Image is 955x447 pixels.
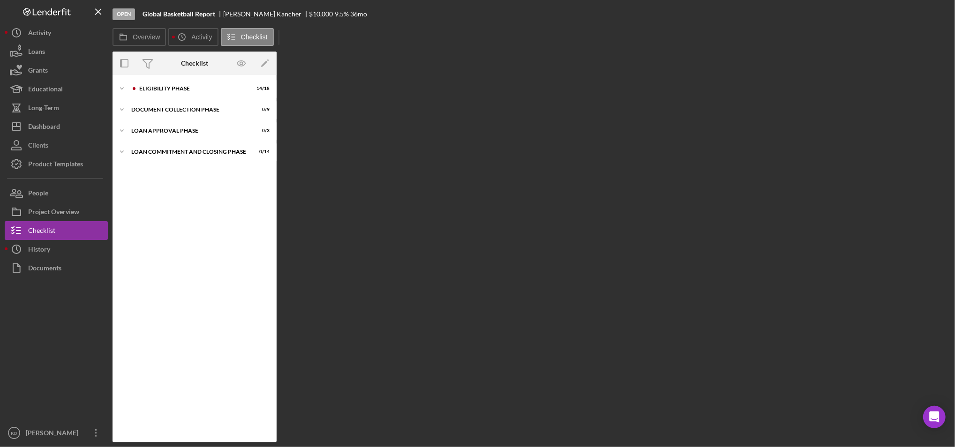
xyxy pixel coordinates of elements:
div: Open Intercom Messenger [923,406,946,428]
button: KD[PERSON_NAME] [5,424,108,442]
button: Activity [168,28,218,46]
div: 14 / 18 [253,86,270,91]
div: Document Collection Phase [131,107,246,112]
div: 9.5 % [335,10,349,18]
div: Product Templates [28,155,83,176]
div: People [28,184,48,205]
div: Loan Commitment and Closing Phase [131,149,246,155]
div: Activity [28,23,51,45]
button: History [5,240,108,259]
div: Educational [28,80,63,101]
div: Checklist [181,60,208,67]
label: Checklist [241,33,268,41]
div: Long-Term [28,98,59,119]
button: Long-Term [5,98,108,117]
div: Eligibility Phase [139,86,246,91]
div: Clients [28,136,48,157]
label: Activity [191,33,212,41]
button: People [5,184,108,202]
div: Dashboard [28,117,60,138]
button: Educational [5,80,108,98]
button: Checklist [221,28,274,46]
div: 0 / 3 [253,128,270,134]
div: Open [113,8,135,20]
button: Documents [5,259,108,277]
div: History [28,240,50,261]
b: Global Basketball Report [143,10,215,18]
button: Activity [5,23,108,42]
div: Grants [28,61,48,82]
text: KD [11,431,17,436]
button: Loans [5,42,108,61]
button: Product Templates [5,155,108,173]
label: Overview [133,33,160,41]
div: [PERSON_NAME] Kancher [223,10,309,18]
span: $10,000 [309,10,333,18]
button: Checklist [5,221,108,240]
div: Loans [28,42,45,63]
div: Loan Approval Phase [131,128,246,134]
button: Clients [5,136,108,155]
div: Project Overview [28,202,79,223]
button: Grants [5,61,108,80]
button: Overview [113,28,166,46]
button: Project Overview [5,202,108,221]
button: Dashboard [5,117,108,136]
div: [PERSON_NAME] [23,424,84,445]
div: 0 / 9 [253,107,270,112]
div: Documents [28,259,61,280]
div: Checklist [28,221,55,242]
div: 36 mo [350,10,367,18]
div: 0 / 14 [253,149,270,155]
